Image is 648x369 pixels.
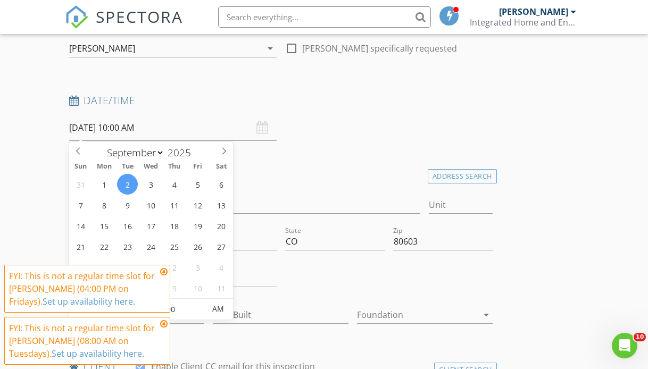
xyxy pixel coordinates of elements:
[211,236,231,257] span: September 27, 2025
[117,257,138,278] span: September 30, 2025
[116,163,139,170] span: Tue
[70,236,91,257] span: September 21, 2025
[211,257,231,278] span: October 4, 2025
[164,278,185,298] span: October 9, 2025
[210,163,233,170] span: Sat
[164,174,185,195] span: September 4, 2025
[117,236,138,257] span: September 23, 2025
[612,333,637,358] iframe: Intercom live chat
[69,94,493,107] h4: Date/Time
[186,163,210,170] span: Fri
[499,6,568,17] div: [PERSON_NAME]
[94,195,114,215] span: September 8, 2025
[164,215,185,236] span: September 18, 2025
[211,195,231,215] span: September 13, 2025
[94,215,114,236] span: September 15, 2025
[203,298,232,320] span: Click to toggle
[302,43,457,54] label: [PERSON_NAME] specifically requested
[140,236,161,257] span: September 24, 2025
[187,174,208,195] span: September 5, 2025
[187,195,208,215] span: September 12, 2025
[140,174,161,195] span: September 3, 2025
[117,215,138,236] span: September 16, 2025
[211,215,231,236] span: September 20, 2025
[69,115,277,141] input: Select date
[70,215,91,236] span: September 14, 2025
[69,163,93,170] span: Sun
[480,308,493,321] i: arrow_drop_down
[69,44,135,53] div: [PERSON_NAME]
[52,348,144,359] a: Set up availability here.
[163,163,186,170] span: Thu
[140,215,161,236] span: September 17, 2025
[70,195,91,215] span: September 7, 2025
[140,257,161,278] span: October 1, 2025
[69,166,493,180] h4: Location
[94,257,114,278] span: September 29, 2025
[218,6,431,28] input: Search everything...
[65,5,88,29] img: The Best Home Inspection Software - Spectora
[70,257,91,278] span: September 28, 2025
[65,14,183,37] a: SPECTORA
[94,236,114,257] span: September 22, 2025
[117,195,138,215] span: September 9, 2025
[117,174,138,195] span: September 2, 2025
[211,278,231,298] span: October 11, 2025
[140,195,161,215] span: September 10, 2025
[96,5,183,28] span: SPECTORA
[211,174,231,195] span: September 6, 2025
[9,270,157,308] div: FYI: This is not a regular time slot for [PERSON_NAME] (04:00 PM on Fridays).
[164,146,200,160] input: Year
[164,257,185,278] span: October 2, 2025
[187,215,208,236] span: September 19, 2025
[70,174,91,195] span: August 31, 2025
[43,296,135,307] a: Set up availability here.
[187,278,208,298] span: October 10, 2025
[470,17,576,28] div: Integrated Home and Environmental Inspections
[94,174,114,195] span: September 1, 2025
[428,169,497,183] div: Address Search
[139,163,163,170] span: Wed
[164,195,185,215] span: September 11, 2025
[634,333,646,341] span: 10
[9,322,157,360] div: FYI: This is not a regular time slot for [PERSON_NAME] (08:00 AM on Tuesdays).
[187,257,208,278] span: October 3, 2025
[264,42,277,55] i: arrow_drop_down
[187,236,208,257] span: September 26, 2025
[93,163,116,170] span: Mon
[164,236,185,257] span: September 25, 2025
